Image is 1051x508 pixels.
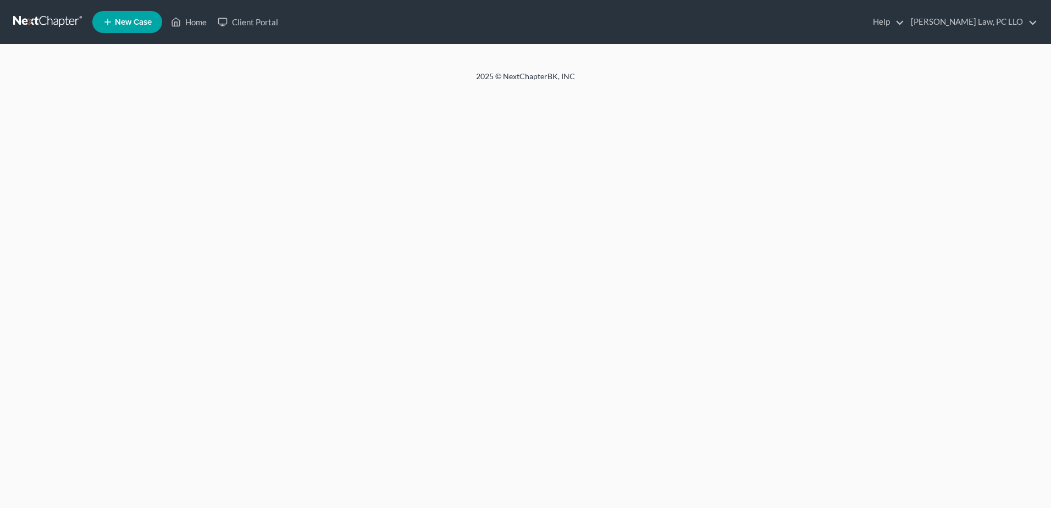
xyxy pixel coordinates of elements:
[867,12,904,32] a: Help
[212,71,839,91] div: 2025 © NextChapterBK, INC
[165,12,212,32] a: Home
[92,11,162,33] new-legal-case-button: New Case
[905,12,1037,32] a: [PERSON_NAME] Law, PC LLO
[212,12,284,32] a: Client Portal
